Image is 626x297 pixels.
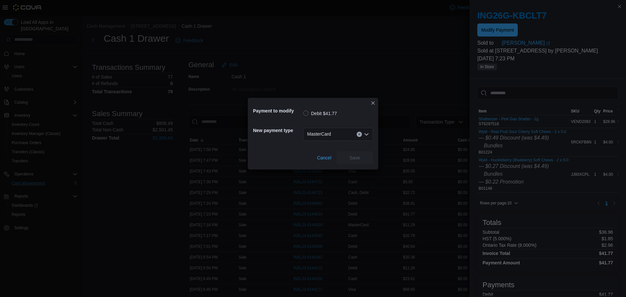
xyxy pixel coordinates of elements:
[357,132,362,137] button: Clear input
[336,151,373,164] button: Save
[314,151,334,164] button: Cancel
[350,155,360,161] span: Save
[253,104,302,117] h5: Payment to modify
[253,124,302,137] h5: New payment type
[307,130,331,138] span: MasterCard
[364,132,369,137] button: Open list of options
[317,155,331,161] span: Cancel
[369,99,377,107] button: Closes this modal window
[303,110,337,117] label: Debit $41.77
